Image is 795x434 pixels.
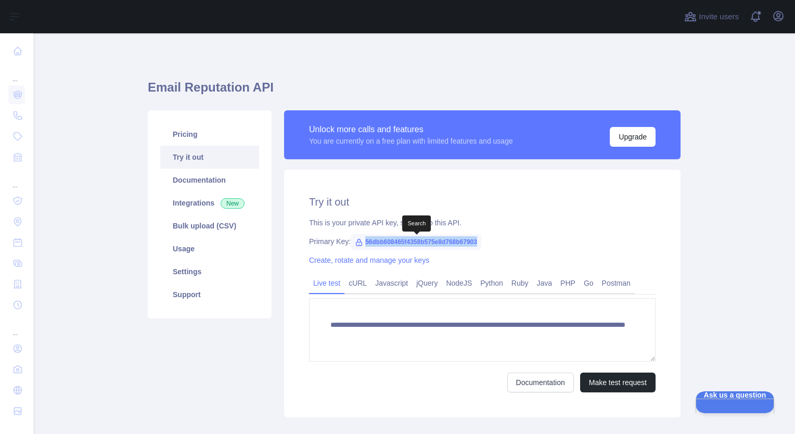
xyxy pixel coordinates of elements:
span: 56dbb608465f4358b575e8d768b67903 [351,234,481,250]
h2: Try it out [309,195,656,209]
div: Search [403,216,430,231]
a: Documentation [507,373,574,392]
button: Invite users [682,8,741,25]
div: ... [8,62,25,83]
a: Python [476,275,507,291]
a: Documentation [160,169,259,192]
button: Upgrade [610,127,656,147]
button: Make test request [580,373,656,392]
div: Primary Key: [309,236,656,247]
a: Try it out [160,146,259,169]
a: Usage [160,237,259,260]
a: Create, rotate and manage your keys [309,256,429,264]
a: Javascript [371,275,412,291]
div: You are currently on a free plan with limited features and usage [309,136,513,146]
span: New [221,198,245,209]
a: Integrations New [160,192,259,214]
a: jQuery [412,275,442,291]
a: Support [160,283,259,306]
a: Java [533,275,557,291]
a: NodeJS [442,275,476,291]
div: This is your private API key, specific to this API. [309,218,656,228]
a: Go [580,275,598,291]
a: Settings [160,260,259,283]
a: cURL [344,275,371,291]
a: Bulk upload (CSV) [160,214,259,237]
div: Unlock more calls and features [309,123,513,136]
div: ... [8,316,25,337]
span: Invite users [699,11,739,23]
a: Ruby [507,275,533,291]
a: Postman [598,275,635,291]
a: Live test [309,275,344,291]
iframe: Help Scout Beacon - Open [696,391,774,413]
div: ... [8,169,25,189]
h1: Email Reputation API [148,79,681,104]
a: PHP [556,275,580,291]
a: Pricing [160,123,259,146]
